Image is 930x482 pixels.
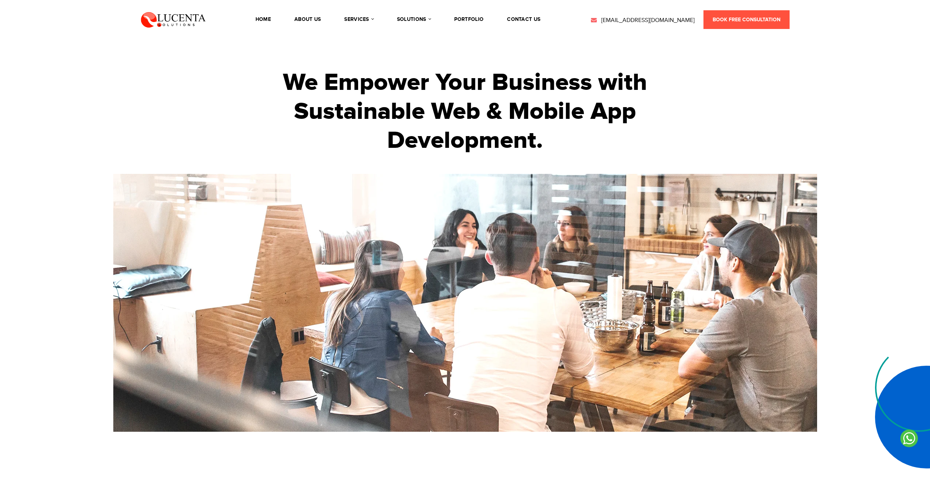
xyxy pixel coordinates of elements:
[113,174,817,432] img: about-us
[454,17,484,22] a: portfolio
[713,17,780,23] span: Book Free Consultation
[344,17,373,22] a: services
[397,17,431,22] a: solutions
[703,10,790,29] a: Book Free Consultation
[141,11,206,28] img: Lucenta Solutions
[507,17,540,22] a: contact us
[590,16,695,25] a: [EMAIL_ADDRESS][DOMAIN_NAME]
[294,17,321,22] a: About Us
[264,68,667,156] h1: We Empower Your Business with Sustainable Web & Mobile App Development.
[256,17,271,22] a: Home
